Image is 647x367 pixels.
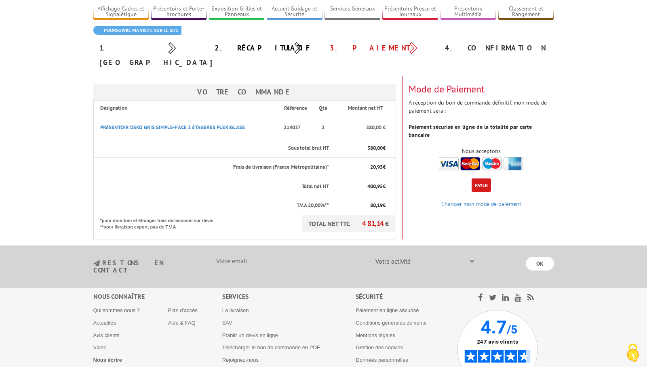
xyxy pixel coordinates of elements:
a: Etablir un devis en ligne [222,332,278,338]
span: 400,95 [367,183,383,190]
span: 481,14 [362,219,385,228]
a: Conditions générales de vente [356,320,427,326]
a: Exposition Grilles et Panneaux [209,5,265,19]
th: Total net HT [93,177,330,196]
a: Actualités [93,320,116,326]
p: € [336,145,385,152]
h3: Mode de Paiement [409,84,554,94]
div: Services [222,292,356,301]
span: 380,00 [367,145,383,151]
a: Données personnelles [356,357,408,363]
a: Poursuivre ma visite sur le site [93,26,181,35]
p: Montant net HT [336,105,394,112]
button: Payer [472,178,491,192]
p: 380,00 € [336,124,385,132]
a: Présentoirs et Porte-brochures [151,5,207,19]
strong: Paiement sécurisé en ligne de la totalité par carte bancaire [409,123,532,138]
a: Classement et Rangement [498,5,554,19]
a: PRéSENTOIR DEKO GRIS SIMPLE-FACE 3 éTAGèRES PLEXIGLASS [100,124,245,131]
a: Rejoignez-nous [222,357,259,363]
p: T.V.A 20,00%** [100,202,329,210]
a: Changer mon mode de paiement [441,200,521,208]
a: Nous écrire [93,357,122,363]
h3: restons en contact [93,260,200,274]
a: Présentoirs Multimédia [440,5,496,19]
p: Désignation [100,105,274,112]
a: Présentoirs Presse et Journaux [382,5,438,19]
a: Affichage Cadres et Signalétique [93,5,149,19]
th: Sous total brut HT [93,139,330,158]
a: La livraison [222,307,249,313]
p: Qté [318,105,329,112]
img: newsletter.jpg [93,260,100,267]
button: Cookies (fenêtre modale) [619,340,647,367]
a: 2. Récapitulatif [215,43,312,52]
span: 20,95 [370,164,383,170]
p: 2 [318,124,329,132]
img: accepted.png [439,157,523,170]
div: 4. Confirmation [439,41,554,55]
a: Services Généraux [325,5,380,19]
p: 214037 [281,120,310,136]
p: TOTAL NET TTC € [302,215,395,232]
p: € [336,164,385,171]
div: A réception du bon de commande définitif, mon mode de paiement sera : [403,76,560,172]
p: € [336,202,385,210]
h3: Votre Commande [93,84,396,100]
a: Avis clients [93,332,120,338]
a: Télécharger le bon de commande en PDF [222,344,320,350]
div: Sécurité [356,292,457,301]
span: 80,19 [370,202,383,209]
a: Paiement en ligne sécurisé [356,307,419,313]
p: € [336,183,385,191]
th: Frais de livraison (France Metropolitaine)* [93,158,330,177]
a: SAV [222,320,232,326]
p: *pour dom-tom et étranger frais de livraison sur devis **pour livraison export, pas de T.V.A [100,215,221,230]
a: Gestion des cookies [356,344,403,350]
div: Nous connaître [93,292,222,301]
a: Mentions légales [356,332,395,338]
div: Nous acceptons [409,147,554,155]
a: Accueil Guidage et Sécurité [267,5,322,19]
div: 1. [GEOGRAPHIC_DATA] [93,41,209,70]
p: Référence [281,105,310,112]
div: 3. Paiement [324,41,439,55]
input: Votre email [211,254,357,268]
a: Aide & FAQ [168,320,196,326]
a: Qui sommes nous ? [93,307,140,313]
a: Plan d'accès [168,307,198,313]
a: Vidéo [93,344,107,350]
input: OK [526,257,554,271]
img: Cookies (fenêtre modale) [623,343,643,363]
